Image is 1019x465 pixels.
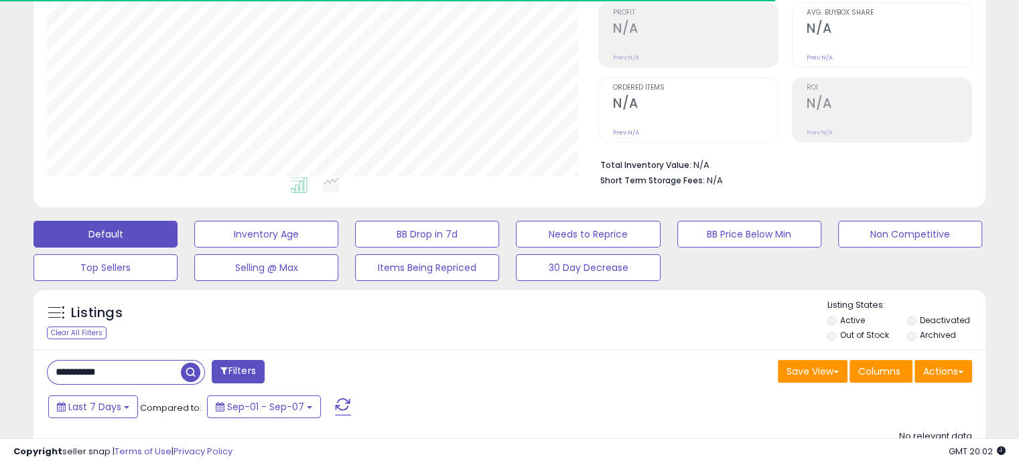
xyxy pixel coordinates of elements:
[33,254,178,281] button: Top Sellers
[949,445,1006,458] span: 2025-09-15 20:02 GMT
[194,221,338,248] button: Inventory Age
[355,254,499,281] button: Items Being Repriced
[140,401,202,414] span: Compared to:
[600,159,691,171] b: Total Inventory Value:
[840,314,865,326] label: Active
[827,299,986,312] p: Listing States:
[899,430,972,443] div: No relevant data
[613,84,778,92] span: Ordered Items
[707,174,723,187] span: N/A
[355,221,499,248] button: BB Drop in 7d
[174,445,232,458] a: Privacy Policy
[613,128,639,136] small: Prev: N/A
[807,21,971,39] h2: N/A
[194,254,338,281] button: Selling @ Max
[914,360,972,383] button: Actions
[613,9,778,17] span: Profit
[48,395,138,418] button: Last 7 Days
[613,54,639,62] small: Prev: N/A
[516,221,660,248] button: Needs to Reprice
[115,445,172,458] a: Terms of Use
[47,327,107,339] div: Clear All Filters
[807,54,833,62] small: Prev: N/A
[807,128,833,136] small: Prev: N/A
[13,446,232,458] div: seller snap | |
[68,400,121,413] span: Last 7 Days
[613,96,778,114] h2: N/A
[33,221,178,248] button: Default
[919,329,955,341] label: Archived
[613,21,778,39] h2: N/A
[71,304,123,322] h5: Listings
[600,175,705,186] b: Short Term Storage Fees:
[778,360,847,383] button: Save View
[227,400,304,413] span: Sep-01 - Sep-07
[840,329,889,341] label: Out of Stock
[807,96,971,114] h2: N/A
[838,221,982,248] button: Non Competitive
[807,9,971,17] span: Avg. Buybox Share
[207,395,321,418] button: Sep-01 - Sep-07
[212,360,264,383] button: Filters
[677,221,821,248] button: BB Price Below Min
[600,156,962,172] li: N/A
[858,365,900,378] span: Columns
[919,314,969,326] label: Deactivated
[516,254,660,281] button: 30 Day Decrease
[807,84,971,92] span: ROI
[850,360,912,383] button: Columns
[13,445,62,458] strong: Copyright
